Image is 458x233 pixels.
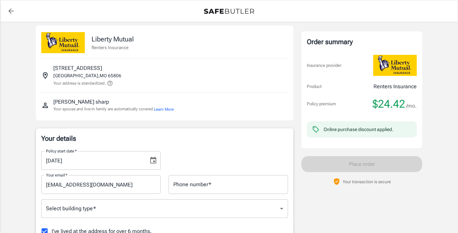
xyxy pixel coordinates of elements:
[92,44,134,51] p: Renters Insurance
[343,179,391,185] p: Your transaction is secure
[147,154,160,167] button: Choose date, selected date is Oct 13, 2025
[169,175,288,194] input: Enter number
[41,32,85,53] img: Liberty Mutual
[46,148,77,154] label: Policy start date
[46,172,67,178] label: Your email
[4,4,18,18] a: back to quotes
[53,106,174,112] p: Your spouse and live-in family are automatically covered.
[324,126,393,133] div: Online purchase discount applied.
[373,97,405,111] span: $24.42
[154,106,174,112] button: Learn More
[53,72,121,79] p: [GEOGRAPHIC_DATA] , MO 65806
[307,37,417,47] div: Order summary
[53,98,109,106] p: [PERSON_NAME] sharp
[307,62,341,69] p: Insurance provider
[374,83,417,91] p: Renters Insurance
[92,34,134,44] p: Liberty Mutual
[53,80,106,86] p: Your address is standardized.
[307,101,336,107] p: Policy premium
[406,101,417,111] span: /mo.
[41,175,161,194] input: Enter email
[204,9,254,14] img: Back to quotes
[41,151,144,170] input: MM/DD/YYYY
[41,134,288,143] p: Your details
[373,55,417,76] img: Liberty Mutual
[41,101,49,109] svg: Insured person
[41,72,49,80] svg: Insured address
[53,64,102,72] p: [STREET_ADDRESS]
[307,83,322,90] p: Product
